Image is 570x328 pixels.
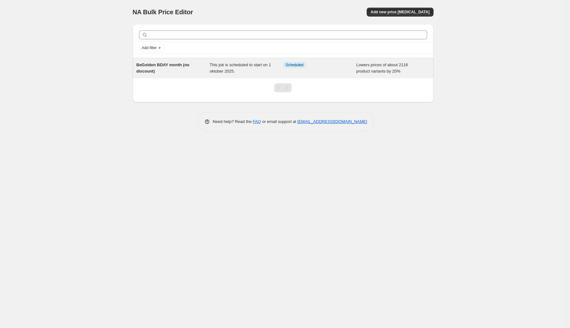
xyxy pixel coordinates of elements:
[261,119,297,124] span: or email support at
[274,83,292,92] nav: Pagination
[136,62,190,74] span: BeGolden BDAY month (no discount)
[142,45,157,50] span: Add filter
[286,62,304,68] span: Scheduled
[213,119,253,124] span: Need help? Read the
[210,62,271,74] span: This job is scheduled to start on 1 oktober 2025.
[297,119,367,124] a: [EMAIL_ADDRESS][DOMAIN_NAME]
[253,119,261,124] a: FAQ
[133,9,193,16] span: NA Bulk Price Editor
[367,8,433,16] button: Add new price [MEDICAL_DATA]
[139,44,164,52] button: Add filter
[370,10,429,15] span: Add new price [MEDICAL_DATA]
[356,62,408,74] span: Lowers prices of about 2116 product variants by 20%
